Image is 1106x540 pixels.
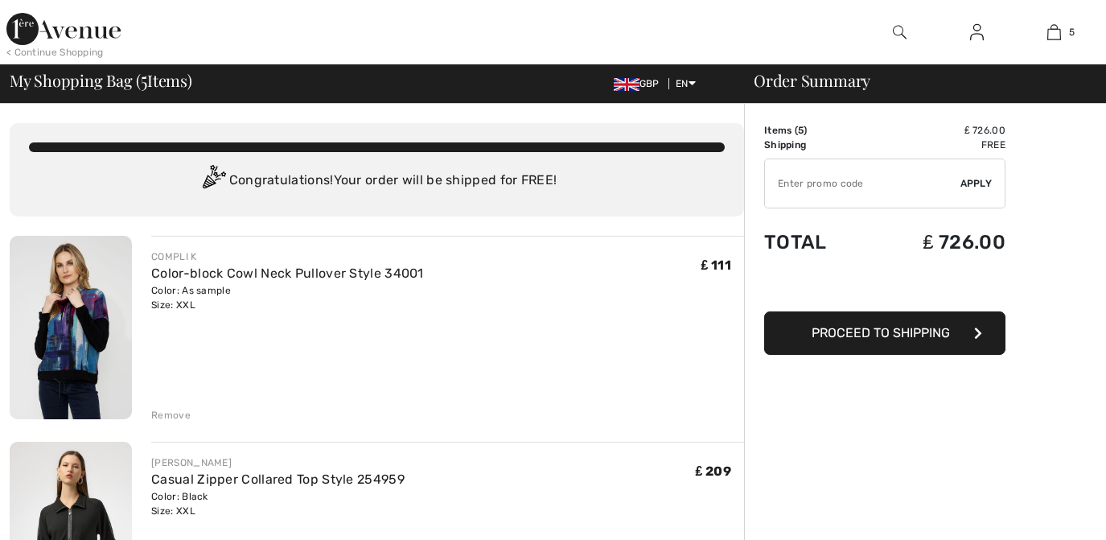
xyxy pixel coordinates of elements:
span: EN [676,78,696,89]
img: My Bag [1047,23,1061,42]
td: Total [764,215,868,270]
span: Proceed to Shipping [812,325,950,340]
img: UK Pound [614,78,639,91]
td: ₤ 726.00 [868,215,1005,270]
div: [PERSON_NAME] [151,455,405,470]
span: GBP [614,78,666,89]
span: ₤ 111 [701,258,731,273]
span: ₤ 209 [696,464,731,479]
span: 5 [1069,25,1075,39]
img: Congratulation2.svg [197,165,229,197]
div: Congratulations! Your order will be shipped for FREE! [29,165,725,197]
iframe: Opens a widget where you can find more information [1003,492,1090,532]
div: Color: As sample Size: XXL [151,283,424,312]
div: Color: Black Size: XXL [151,489,405,518]
div: Remove [151,408,191,423]
a: Sign In [957,23,997,43]
td: Items ( ) [764,123,868,138]
td: Free [868,138,1005,152]
span: My Shopping Bag ( Items) [10,72,192,89]
span: 5 [141,68,147,89]
span: Apply [960,176,993,191]
td: ₤ 726.00 [868,123,1005,138]
input: Promo code [765,159,960,208]
img: My Info [970,23,984,42]
div: Order Summary [734,72,1096,89]
div: COMPLI K [151,249,424,264]
span: 5 [798,125,804,136]
iframe: PayPal [764,270,1005,306]
button: Proceed to Shipping [764,311,1005,355]
a: Casual Zipper Collared Top Style 254959 [151,472,405,487]
img: Color-block Cowl Neck Pullover Style 34001 [10,236,132,419]
div: < Continue Shopping [6,45,104,60]
td: Shipping [764,138,868,152]
img: 1ère Avenue [6,13,121,45]
a: 5 [1017,23,1092,42]
img: search the website [893,23,907,42]
a: Color-block Cowl Neck Pullover Style 34001 [151,266,424,281]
